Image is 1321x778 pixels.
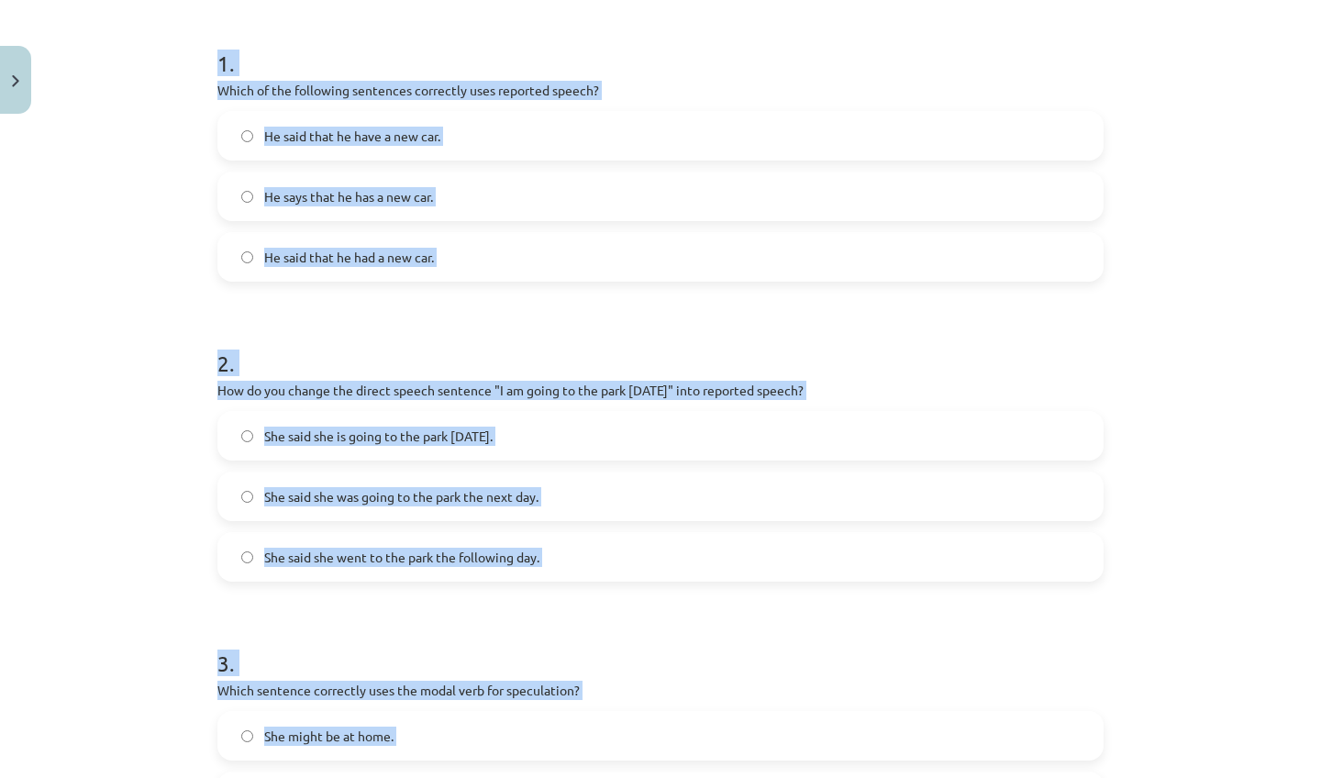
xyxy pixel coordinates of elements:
input: He said that he have a new car. [241,130,253,142]
span: He says that he has a new car. [264,187,433,206]
h1: 2 . [217,318,1104,375]
input: She said she went to the park the following day. [241,551,253,563]
span: She said she was going to the park the next day. [264,487,538,506]
input: She said she is going to the park [DATE]. [241,430,253,442]
span: She said she is going to the park [DATE]. [264,427,493,446]
p: Which of the following sentences correctly uses reported speech? [217,81,1104,100]
span: He said that he had a new car. [264,248,434,267]
span: He said that he have a new car. [264,127,440,146]
input: She said she was going to the park the next day. [241,491,253,503]
p: Which sentence correctly uses the modal verb for speculation? [217,681,1104,700]
input: She might be at home. [241,730,253,742]
h1: 1 . [217,18,1104,75]
input: He says that he has a new car. [241,191,253,203]
h1: 3 . [217,618,1104,675]
span: She said she went to the park the following day. [264,548,539,567]
span: She might be at home. [264,727,394,746]
p: How do you change the direct speech sentence "I am going to the park [DATE]" into reported speech? [217,381,1104,400]
img: icon-close-lesson-0947bae3869378f0d4975bcd49f059093ad1ed9edebbc8119c70593378902aed.svg [12,75,19,87]
input: He said that he had a new car. [241,251,253,263]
